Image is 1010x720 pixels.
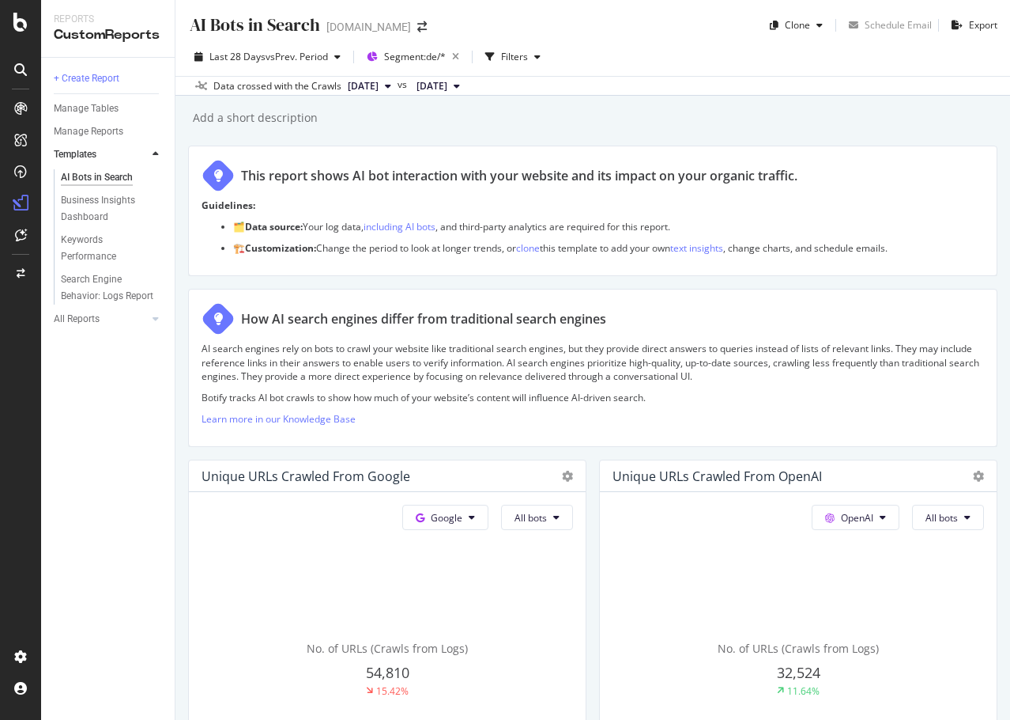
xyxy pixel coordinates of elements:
[612,468,822,484] div: Unique URLs Crawled from OpenAI
[61,271,164,305] a: Search Engine Behavior: Logs Report
[841,511,873,525] span: OpenAI
[925,511,958,525] span: All bots
[326,19,411,35] div: [DOMAIN_NAME]
[61,169,164,186] a: AI Bots in Search
[501,50,528,63] div: Filters
[416,79,447,93] span: 2025 Aug. 25th
[54,311,100,328] div: All Reports
[376,684,409,698] div: 15.42%
[188,44,347,70] button: Last 28 DaysvsPrev. Period
[54,100,119,117] div: Manage Tables
[969,18,997,32] div: Export
[54,311,148,328] a: All Reports
[202,342,984,382] p: AI search engines rely on bots to crawl your website like traditional search engines, but they pr...
[945,13,997,38] button: Export
[54,123,164,140] a: Manage Reports
[61,271,154,305] div: Search Engine Behavior: Logs Report
[842,13,932,38] button: Schedule Email
[266,50,328,63] span: vs Prev. Period
[912,505,984,530] button: All bots
[307,641,468,656] span: No. of URLs (Crawls from Logs)
[516,241,540,255] a: clone
[670,241,723,255] a: text insights
[245,241,316,255] strong: Customization:
[188,13,320,37] div: AI Bots in Search
[202,468,410,484] div: Unique URLs Crawled from Google
[417,21,427,32] div: arrow-right-arrow-left
[348,79,379,93] span: 2025 Sep. 22nd
[410,77,466,96] button: [DATE]
[514,511,547,525] span: All bots
[431,511,462,525] span: Google
[718,641,879,656] span: No. of URLs (Crawls from Logs)
[956,666,994,704] iframe: Intercom live chat
[360,44,465,70] button: Segment:de/*
[54,146,96,163] div: Templates
[241,310,606,328] div: How AI search engines differ from traditional search engines
[479,44,547,70] button: Filters
[233,220,984,233] p: 🗂️ Your log data, , and third-party analytics are required for this report.
[233,241,984,255] p: 🏗️ Change the period to look at longer trends, or this template to add your own , change charts, ...
[54,100,164,117] a: Manage Tables
[777,663,820,682] span: 32,524
[364,220,435,233] a: including AI bots
[402,505,488,530] button: Google
[245,220,303,233] strong: Data source:
[61,232,149,265] div: Keywords Performance
[202,391,984,404] p: Botify tracks AI bot crawls to show how much of your website’s content will influence AI-driven s...
[191,110,318,126] div: Add a short description
[61,192,164,225] a: Business Insights Dashboard
[241,167,797,185] div: This report shows AI bot interaction with your website and its impact on your organic traffic.
[202,412,356,426] a: Learn more in our Knowledge Base
[54,13,162,26] div: Reports
[188,146,997,276] div: This report shows AI bot interaction with your website and its impact on your organic traffic.Gui...
[341,77,398,96] button: [DATE]
[865,18,932,32] div: Schedule Email
[54,146,148,163] a: Templates
[398,78,410,92] span: vs
[763,13,829,38] button: Clone
[202,199,255,212] strong: Guidelines:
[54,70,164,87] a: + Create Report
[787,684,820,698] div: 11.64%
[785,18,810,32] div: Clone
[54,26,162,44] div: CustomReports
[812,505,899,530] button: OpenAI
[366,663,409,682] span: 54,810
[501,505,573,530] button: All bots
[61,192,152,225] div: Business Insights Dashboard
[54,70,119,87] div: + Create Report
[61,169,133,186] div: AI Bots in Search
[384,50,446,63] span: Segment: de/*
[61,232,164,265] a: Keywords Performance
[209,50,266,63] span: Last 28 Days
[188,289,997,447] div: How AI search engines differ from traditional search enginesAI search engines rely on bots to cra...
[213,79,341,93] div: Data crossed with the Crawls
[54,123,123,140] div: Manage Reports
